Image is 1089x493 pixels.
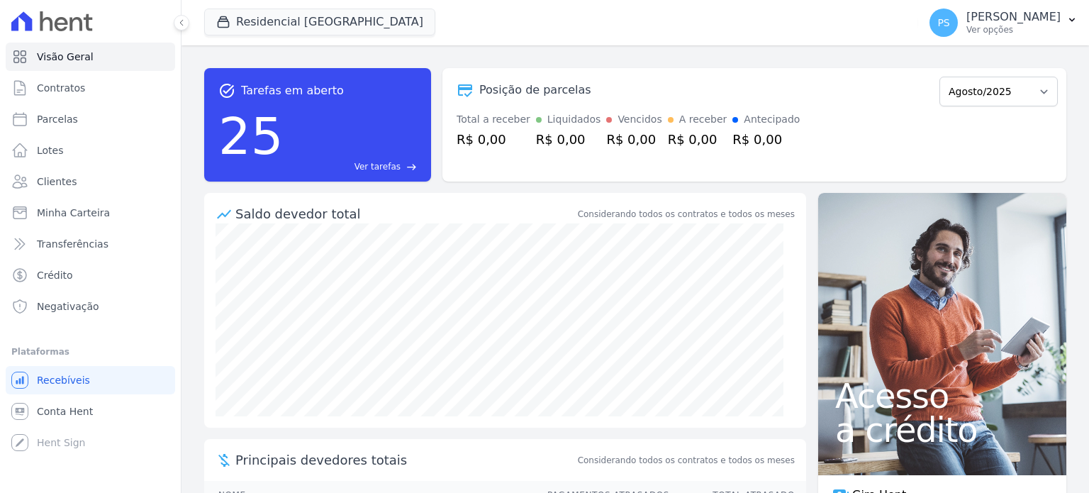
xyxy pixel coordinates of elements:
span: Contratos [37,81,85,95]
div: Total a receber [457,112,530,127]
span: Principais devedores totais [235,450,575,470]
a: Lotes [6,136,175,165]
a: Ver tarefas east [289,160,417,173]
a: Conta Hent [6,397,175,426]
div: 25 [218,99,284,173]
span: Transferências [37,237,108,251]
a: Minha Carteira [6,199,175,227]
span: Lotes [37,143,64,157]
span: Clientes [37,175,77,189]
div: R$ 0,00 [606,130,661,149]
span: Ver tarefas [354,160,401,173]
span: Parcelas [37,112,78,126]
span: Recebíveis [37,373,90,387]
div: Considerando todos os contratos e todos os meses [578,208,795,221]
div: A receber [679,112,727,127]
p: Ver opções [966,24,1061,35]
a: Crédito [6,261,175,289]
span: Visão Geral [37,50,94,64]
span: Conta Hent [37,404,93,419]
div: R$ 0,00 [668,130,727,149]
a: Parcelas [6,105,175,133]
div: Posição de parcelas [479,82,591,99]
button: PS [PERSON_NAME] Ver opções [918,3,1089,43]
a: Visão Geral [6,43,175,71]
div: Plataformas [11,343,169,360]
span: Negativação [37,299,99,314]
a: Contratos [6,74,175,102]
span: task_alt [218,82,235,99]
span: PS [937,18,949,28]
div: Saldo devedor total [235,204,575,223]
div: Vencidos [618,112,661,127]
span: Considerando todos os contratos e todos os meses [578,454,795,467]
div: R$ 0,00 [536,130,601,149]
span: a crédito [835,413,1049,447]
div: R$ 0,00 [732,130,800,149]
span: east [406,162,417,172]
a: Recebíveis [6,366,175,394]
button: Residencial [GEOGRAPHIC_DATA] [204,9,435,35]
div: R$ 0,00 [457,130,530,149]
p: [PERSON_NAME] [966,10,1061,24]
a: Negativação [6,292,175,321]
a: Transferências [6,230,175,258]
span: Acesso [835,379,1049,413]
span: Minha Carteira [37,206,110,220]
div: Liquidados [547,112,601,127]
span: Crédito [37,268,73,282]
div: Antecipado [744,112,800,127]
span: Tarefas em aberto [241,82,344,99]
a: Clientes [6,167,175,196]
